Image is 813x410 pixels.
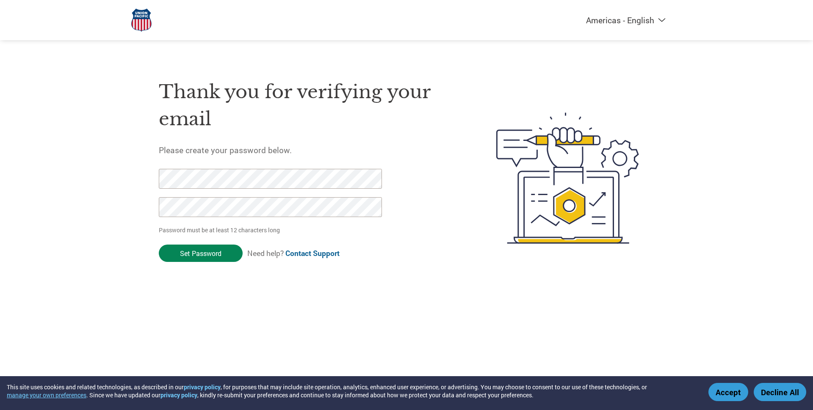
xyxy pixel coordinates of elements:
[131,8,152,32] img: Union Pacific
[7,383,696,399] div: This site uses cookies and related technologies, as described in our , for purposes that may incl...
[160,391,197,399] a: privacy policy
[285,248,340,258] a: Contact Support
[247,248,340,258] span: Need help?
[481,66,655,290] img: create-password
[159,145,456,155] h5: Please create your password below.
[159,245,243,262] input: Set Password
[7,391,86,399] button: manage your own preferences
[184,383,221,391] a: privacy policy
[708,383,748,401] button: Accept
[159,78,456,133] h1: Thank you for verifying your email
[754,383,806,401] button: Decline All
[159,226,385,234] p: Password must be at least 12 characters long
